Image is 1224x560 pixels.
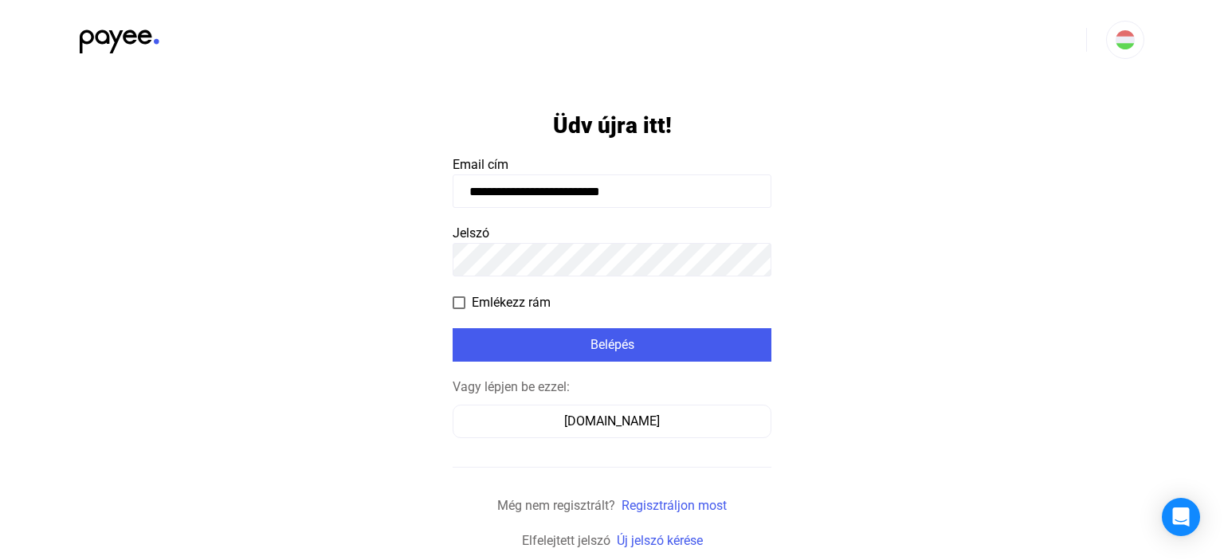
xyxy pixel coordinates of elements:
[1106,21,1144,59] button: HU
[453,157,508,172] span: Email cím
[1162,498,1200,536] div: Open Intercom Messenger
[453,328,771,362] button: Belépés
[553,112,672,139] h1: Üdv újra itt!
[1116,30,1135,49] img: HU
[453,378,771,397] div: Vagy lépjen be ezzel:
[617,533,703,548] a: Új jelszó kérése
[497,498,615,513] span: Még nem regisztrált?
[622,498,727,513] a: Regisztráljon most
[522,533,610,548] span: Elfelejtett jelszó
[453,225,489,241] span: Jelszó
[458,412,766,431] div: [DOMAIN_NAME]
[472,293,551,312] span: Emlékezz rám
[453,413,771,429] a: [DOMAIN_NAME]
[457,335,767,354] div: Belépés
[80,21,159,53] img: black-payee-blue-dot.svg
[453,405,771,438] button: [DOMAIN_NAME]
